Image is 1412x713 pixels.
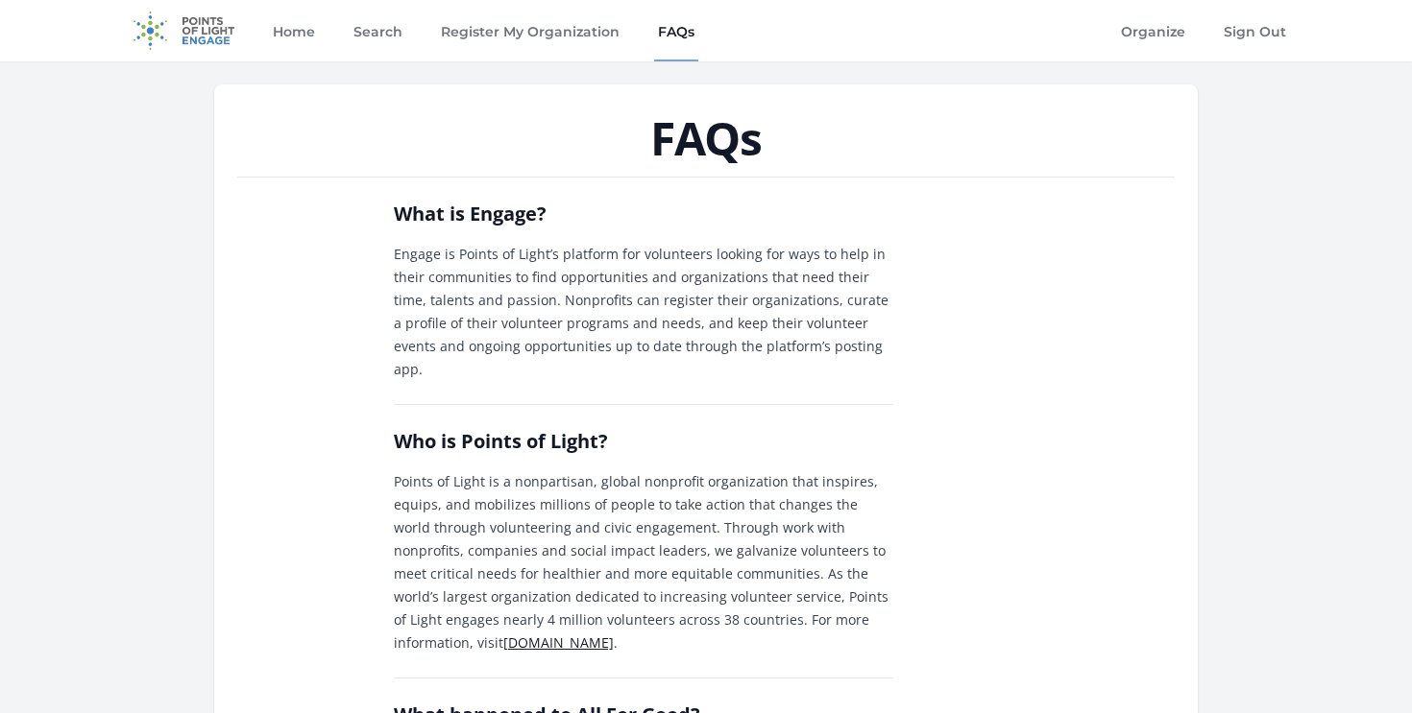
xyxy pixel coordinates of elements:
[394,201,893,227] h2: What is Engage?
[394,243,893,381] p: Engage is Points of Light’s platform for volunteers looking for ways to help in their communities...
[394,428,893,455] h2: Who is Points of Light?
[394,470,893,654] p: Points of Light is a nonpartisan, global nonprofit organization that inspires, equips, and mobili...
[503,633,614,652] a: [DOMAIN_NAME]
[237,115,1175,161] h1: FAQs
